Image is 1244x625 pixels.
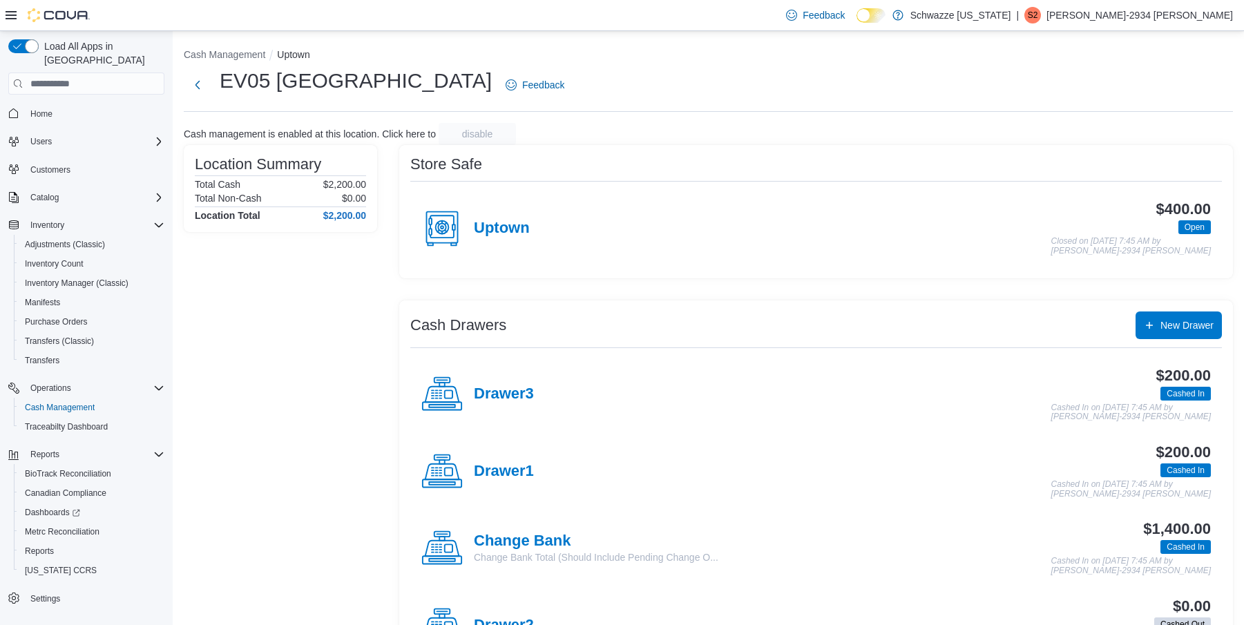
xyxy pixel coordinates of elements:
[3,215,170,235] button: Inventory
[25,421,108,432] span: Traceabilty Dashboard
[28,8,90,22] img: Cova
[1167,387,1205,400] span: Cashed In
[184,49,265,60] button: Cash Management
[1167,541,1205,553] span: Cashed In
[25,258,84,269] span: Inventory Count
[323,210,366,221] h4: $2,200.00
[14,312,170,331] button: Purchase Orders
[3,445,170,464] button: Reports
[474,385,534,403] h4: Drawer3
[1173,598,1211,615] h3: $0.00
[19,523,164,540] span: Metrc Reconciliation
[781,1,850,29] a: Feedback
[25,278,128,289] span: Inventory Manager (Classic)
[19,399,164,416] span: Cash Management
[25,565,97,576] span: [US_STATE] CCRS
[25,507,80,518] span: Dashboards
[19,562,164,579] span: Washington CCRS
[14,503,170,522] a: Dashboards
[19,294,164,311] span: Manifests
[14,561,170,580] button: [US_STATE] CCRS
[14,254,170,273] button: Inventory Count
[19,314,93,330] a: Purchase Orders
[1051,403,1211,422] p: Cashed In on [DATE] 7:45 AM by [PERSON_NAME]-2934 [PERSON_NAME]
[25,380,77,396] button: Operations
[25,546,54,557] span: Reports
[14,273,170,293] button: Inventory Manager (Classic)
[19,419,113,435] a: Traceabilty Dashboard
[857,8,886,23] input: Dark Mode
[19,562,102,579] a: [US_STATE] CCRS
[19,419,164,435] span: Traceabilty Dashboard
[195,156,321,173] h3: Location Summary
[1160,318,1214,332] span: New Drawer
[1156,444,1211,461] h3: $200.00
[19,275,164,291] span: Inventory Manager (Classic)
[14,351,170,370] button: Transfers
[39,39,164,67] span: Load All Apps in [GEOGRAPHIC_DATA]
[25,133,164,150] span: Users
[3,188,170,207] button: Catalog
[25,468,111,479] span: BioTrack Reconciliation
[14,293,170,312] button: Manifests
[19,352,164,369] span: Transfers
[25,446,65,463] button: Reports
[30,192,59,203] span: Catalog
[342,193,366,204] p: $0.00
[19,543,164,559] span: Reports
[14,235,170,254] button: Adjustments (Classic)
[19,236,111,253] a: Adjustments (Classic)
[19,275,134,291] a: Inventory Manager (Classic)
[25,336,94,347] span: Transfers (Classic)
[410,317,506,334] h3: Cash Drawers
[1156,367,1211,384] h3: $200.00
[30,108,52,119] span: Home
[277,49,309,60] button: Uptown
[184,48,1233,64] nav: An example of EuiBreadcrumbs
[19,314,164,330] span: Purchase Orders
[19,523,105,540] a: Metrc Reconciliation
[1046,7,1233,23] p: [PERSON_NAME]-2934 [PERSON_NAME]
[19,504,164,521] span: Dashboards
[19,543,59,559] a: Reports
[25,161,164,178] span: Customers
[1028,7,1038,23] span: S2
[1051,557,1211,575] p: Cashed In on [DATE] 7:45 AM by [PERSON_NAME]-2934 [PERSON_NAME]
[25,355,59,366] span: Transfers
[30,383,71,394] span: Operations
[220,67,492,95] h1: EV05 [GEOGRAPHIC_DATA]
[14,417,170,436] button: Traceabilty Dashboard
[1160,463,1211,477] span: Cashed In
[474,532,718,550] h4: Change Bank
[195,193,262,204] h6: Total Non-Cash
[195,179,240,190] h6: Total Cash
[19,465,117,482] a: BioTrack Reconciliation
[803,8,845,22] span: Feedback
[1024,7,1041,23] div: Steven-2934 Fuentes
[1160,387,1211,401] span: Cashed In
[25,380,164,396] span: Operations
[1136,311,1222,339] button: New Drawer
[19,504,86,521] a: Dashboards
[19,352,65,369] a: Transfers
[1160,540,1211,554] span: Cashed In
[522,78,564,92] span: Feedback
[195,210,260,221] h4: Location Total
[1167,464,1205,477] span: Cashed In
[14,541,170,561] button: Reports
[1143,521,1211,537] h3: $1,400.00
[184,71,211,99] button: Next
[25,297,60,308] span: Manifests
[323,179,366,190] p: $2,200.00
[19,399,100,416] a: Cash Management
[3,132,170,151] button: Users
[30,164,70,175] span: Customers
[1051,237,1211,256] p: Closed on [DATE] 7:45 AM by [PERSON_NAME]-2934 [PERSON_NAME]
[3,160,170,180] button: Customers
[25,446,164,463] span: Reports
[30,220,64,231] span: Inventory
[410,156,482,173] h3: Store Safe
[14,483,170,503] button: Canadian Compliance
[25,526,99,537] span: Metrc Reconciliation
[474,463,534,481] h4: Drawer1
